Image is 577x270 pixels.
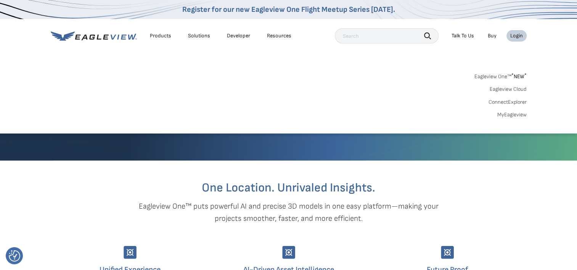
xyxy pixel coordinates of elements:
[188,32,210,39] div: Solutions
[452,32,474,39] div: Talk To Us
[441,246,454,259] img: Group-9744.svg
[227,32,250,39] a: Developer
[9,250,20,262] button: Consent Preferences
[497,111,527,118] a: MyEagleview
[488,32,497,39] a: Buy
[56,182,521,194] h2: One Location. Unrivaled Insights.
[474,71,527,80] a: Eagleview One™*NEW*
[335,28,439,43] input: Search
[124,246,137,259] img: Group-9744.svg
[282,246,295,259] img: Group-9744.svg
[489,99,527,106] a: ConnectExplorer
[490,86,527,93] a: Eagleview Cloud
[9,250,20,262] img: Revisit consent button
[267,32,291,39] div: Resources
[510,32,523,39] div: Login
[150,32,171,39] div: Products
[182,5,395,14] a: Register for our new Eagleview One Flight Meetup Series [DATE].
[511,73,527,80] span: NEW
[125,200,452,225] p: Eagleview One™ puts powerful AI and precise 3D models in one easy platform—making your projects s...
